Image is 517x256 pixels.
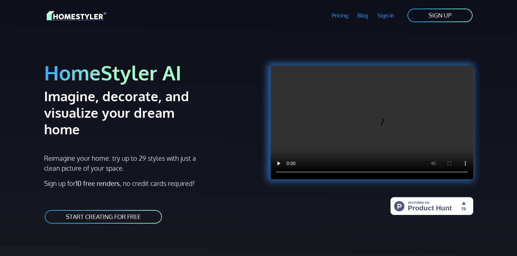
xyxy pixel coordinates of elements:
strong: 10 free renders [76,179,120,188]
a: Pricing [327,8,353,23]
a: START CREATING FOR FREE [44,209,163,224]
img: HomeStyler AI logo [47,10,106,21]
h1: HomeStyler AI [44,60,255,85]
h2: Imagine, decorate, and visualize your dream home [44,88,213,137]
a: Sign In [373,8,399,23]
img: HomeStyler AI - Interior Design Made Easy: One Click to Your Dream Home | Product Hunt [390,197,473,215]
p: Reimagine your home: try up to 29 styles with just a clean picture of your space. [44,153,202,173]
p: Sign up for , no credit cards required! [44,178,255,188]
a: SIGN UP [407,8,473,23]
a: Blog [353,8,373,23]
